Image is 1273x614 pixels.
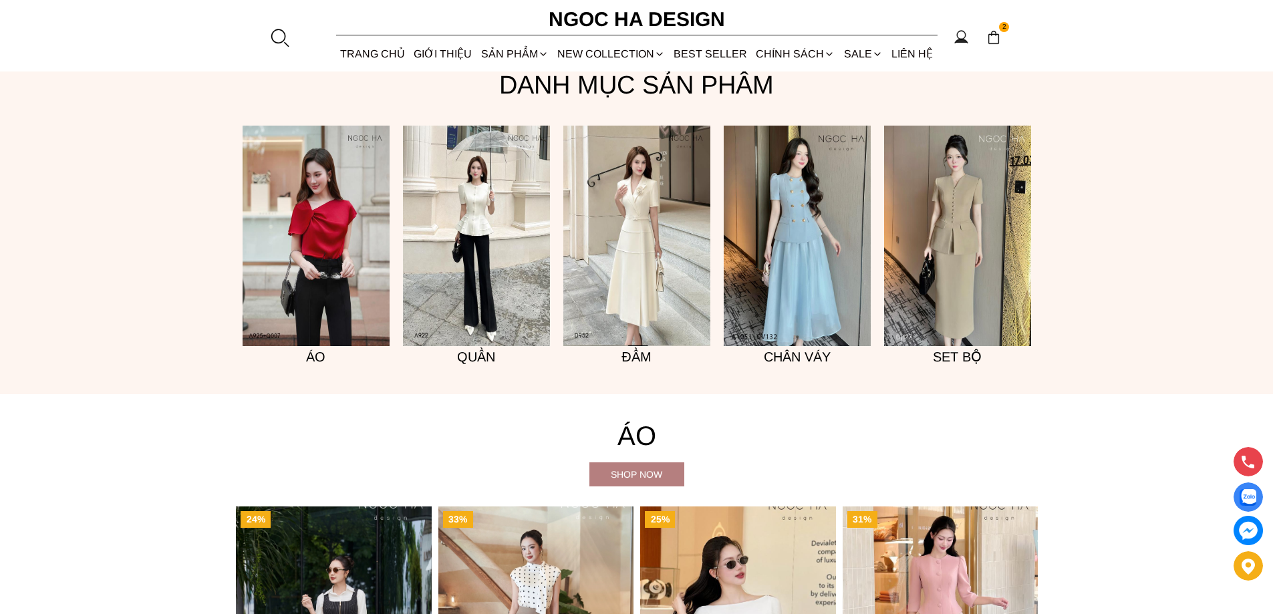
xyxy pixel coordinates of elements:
a: Shop now [589,462,684,486]
div: Chính sách [752,36,839,71]
div: SẢN PHẨM [476,36,553,71]
img: 3(15) [884,126,1031,346]
h5: Quần [403,346,550,367]
span: 2 [999,22,1010,33]
img: img-CART-ICON-ksit0nf1 [986,30,1001,45]
a: 7(3) [724,126,871,346]
font: Set bộ [933,349,982,364]
a: messenger [1234,516,1263,545]
a: LIÊN HỆ [887,36,937,71]
a: NEW COLLECTION [553,36,669,71]
h5: Áo [243,346,390,367]
a: SALE [839,36,887,71]
h4: Áo [236,414,1038,457]
div: Shop now [589,467,684,482]
a: 3(7) [243,126,390,346]
font: Danh mục sản phẩm [499,71,774,99]
h5: Đầm [563,346,710,367]
a: GIỚI THIỆU [410,36,476,71]
h5: Chân váy [724,346,871,367]
a: Ngoc Ha Design [537,3,737,35]
a: Display image [1234,482,1263,512]
img: Display image [1240,489,1256,506]
a: TRANG CHỦ [336,36,410,71]
a: BEST SELLER [670,36,752,71]
a: 3(9) [563,126,710,346]
a: 2(9) [403,126,550,346]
